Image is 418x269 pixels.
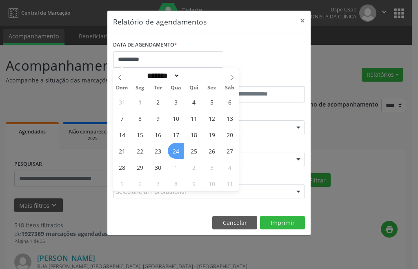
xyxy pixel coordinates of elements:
[222,110,238,126] span: Setembro 13, 2025
[116,187,186,196] span: Selecione um profissional
[222,159,238,175] span: Outubro 4, 2025
[114,94,130,110] span: Agosto 31, 2025
[150,159,166,175] span: Setembro 30, 2025
[186,94,202,110] span: Setembro 4, 2025
[168,127,184,142] span: Setembro 17, 2025
[203,85,221,91] span: Sex
[204,127,220,142] span: Setembro 19, 2025
[150,94,166,110] span: Setembro 2, 2025
[114,127,130,142] span: Setembro 14, 2025
[150,143,166,159] span: Setembro 23, 2025
[168,176,184,191] span: Outubro 8, 2025
[186,127,202,142] span: Setembro 18, 2025
[145,71,180,80] select: Month
[211,73,305,86] label: ATÉ
[150,127,166,142] span: Setembro 16, 2025
[114,176,130,191] span: Outubro 5, 2025
[113,16,207,27] h5: Relatório de agendamentos
[260,216,305,230] button: Imprimir
[131,85,149,91] span: Seg
[149,85,167,91] span: Ter
[185,85,203,91] span: Qui
[204,143,220,159] span: Setembro 26, 2025
[132,127,148,142] span: Setembro 15, 2025
[150,176,166,191] span: Outubro 7, 2025
[168,143,184,159] span: Setembro 24, 2025
[132,110,148,126] span: Setembro 8, 2025
[168,94,184,110] span: Setembro 3, 2025
[186,176,202,191] span: Outubro 9, 2025
[186,143,202,159] span: Setembro 25, 2025
[204,176,220,191] span: Outubro 10, 2025
[222,127,238,142] span: Setembro 20, 2025
[150,110,166,126] span: Setembro 9, 2025
[180,71,207,80] input: Year
[204,159,220,175] span: Outubro 3, 2025
[168,110,184,126] span: Setembro 10, 2025
[114,159,130,175] span: Setembro 28, 2025
[114,143,130,159] span: Setembro 21, 2025
[294,11,311,31] button: Close
[221,85,239,91] span: Sáb
[167,85,185,91] span: Qua
[212,216,257,230] button: Cancelar
[113,39,177,51] label: DATA DE AGENDAMENTO
[113,85,131,91] span: Dom
[222,94,238,110] span: Setembro 6, 2025
[114,110,130,126] span: Setembro 7, 2025
[186,159,202,175] span: Outubro 2, 2025
[222,143,238,159] span: Setembro 27, 2025
[204,94,220,110] span: Setembro 5, 2025
[132,176,148,191] span: Outubro 6, 2025
[132,94,148,110] span: Setembro 1, 2025
[222,176,238,191] span: Outubro 11, 2025
[204,110,220,126] span: Setembro 12, 2025
[168,159,184,175] span: Outubro 1, 2025
[132,143,148,159] span: Setembro 22, 2025
[132,159,148,175] span: Setembro 29, 2025
[186,110,202,126] span: Setembro 11, 2025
